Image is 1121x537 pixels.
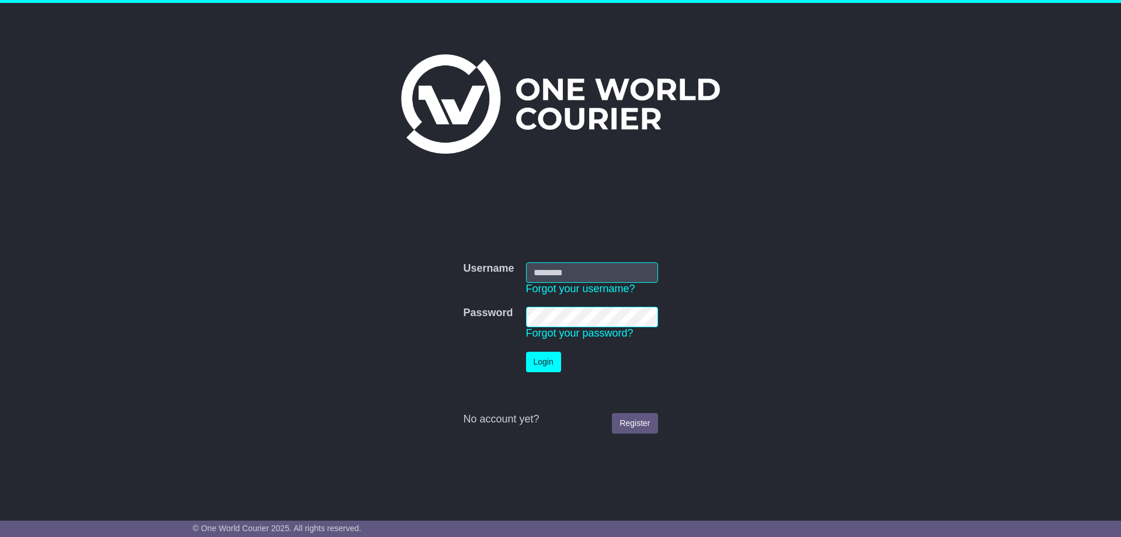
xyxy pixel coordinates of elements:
label: Username [463,262,514,275]
a: Register [612,413,657,434]
div: No account yet? [463,413,657,426]
label: Password [463,307,513,320]
span: © One World Courier 2025. All rights reserved. [193,524,361,533]
button: Login [526,352,561,372]
img: One World [401,54,720,154]
a: Forgot your username? [526,283,635,295]
a: Forgot your password? [526,327,633,339]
